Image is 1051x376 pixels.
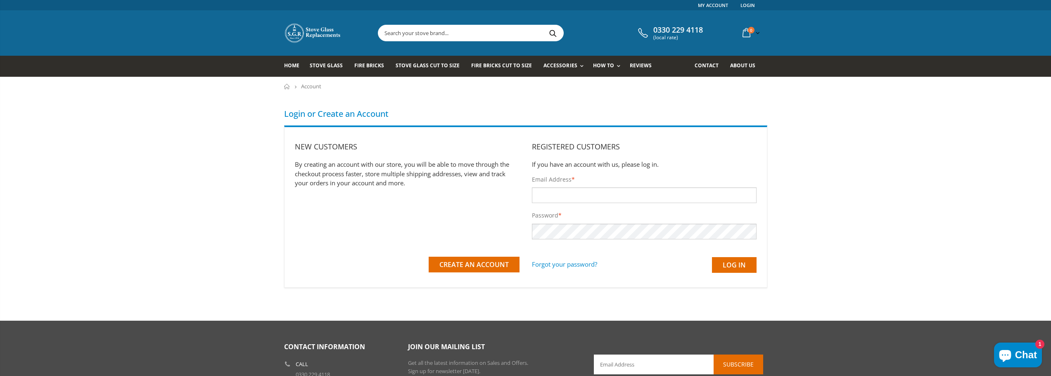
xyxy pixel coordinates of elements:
[310,62,343,69] span: Stove Glass
[748,27,754,33] span: 0
[532,142,757,151] h2: Registered Customers
[301,83,321,90] span: Account
[630,56,658,77] a: Reviews
[471,56,538,77] a: Fire Bricks Cut To Size
[636,26,703,40] a: 0330 229 4118 (local rate)
[712,257,757,273] input: Log in
[594,355,763,374] input: Email Address
[284,84,290,89] a: Home
[284,62,299,69] span: Home
[396,62,460,69] span: Stove Glass Cut To Size
[714,355,763,374] button: Subscribe
[730,62,755,69] span: About us
[532,211,558,219] span: Password
[695,56,725,77] a: Contact
[295,142,520,151] h2: New Customers
[695,62,719,69] span: Contact
[544,25,562,41] button: Search
[543,56,587,77] a: Accessories
[439,260,509,269] span: Create an Account
[408,342,485,351] span: Join our mailing list
[296,362,308,367] b: Call
[471,62,532,69] span: Fire Bricks Cut To Size
[630,62,652,69] span: Reviews
[593,62,614,69] span: How To
[396,56,466,77] a: Stove Glass Cut To Size
[653,26,703,35] span: 0330 229 4118
[532,175,572,183] span: Email Address
[354,56,390,77] a: Fire Bricks
[593,56,624,77] a: How To
[284,56,306,77] a: Home
[532,257,597,272] a: Forgot your password?
[739,25,762,41] a: 0
[543,62,577,69] span: Accessories
[284,342,365,351] span: Contact Information
[284,108,767,119] h1: Login or Create an Account
[429,257,520,272] button: Create an Account
[284,23,342,43] img: Stove Glass Replacement
[408,359,581,375] p: Get all the latest information on Sales and Offers. Sign up for newsletter [DATE].
[378,25,656,41] input: Search your stove brand...
[310,56,349,77] a: Stove Glass
[532,160,757,169] p: If you have an account with us, please log in.
[730,56,762,77] a: About us
[354,62,384,69] span: Fire Bricks
[653,35,703,40] span: (local rate)
[992,343,1044,369] inbox-online-store-chat: Shopify online store chat
[295,160,520,188] p: By creating an account with our store, you will be able to move through the checkout process fast...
